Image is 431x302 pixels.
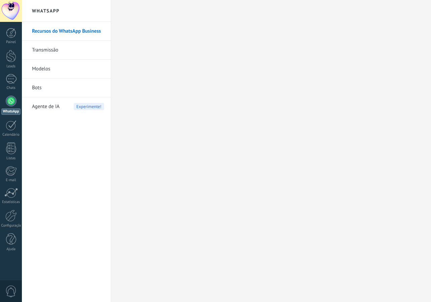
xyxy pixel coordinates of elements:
[1,178,21,182] div: E-mail
[1,108,21,115] div: WhatsApp
[22,41,111,60] li: Transmissão
[22,97,111,116] li: Agente de IA
[1,86,21,90] div: Chats
[32,22,104,41] a: Recursos do WhatsApp Business
[1,200,21,204] div: Estatísticas
[22,78,111,97] li: Bots
[32,97,60,116] span: Agente de IA
[1,64,21,69] div: Leads
[1,247,21,251] div: Ajuda
[1,224,21,228] div: Configurações
[32,60,104,78] a: Modelos
[32,97,104,116] a: Agente de IAExperimente!
[1,133,21,137] div: Calendário
[22,60,111,78] li: Modelos
[1,40,21,44] div: Painel
[1,156,21,161] div: Listas
[22,22,111,41] li: Recursos do WhatsApp Business
[32,41,104,60] a: Transmissão
[32,78,104,97] a: Bots
[74,103,104,110] span: Experimente!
